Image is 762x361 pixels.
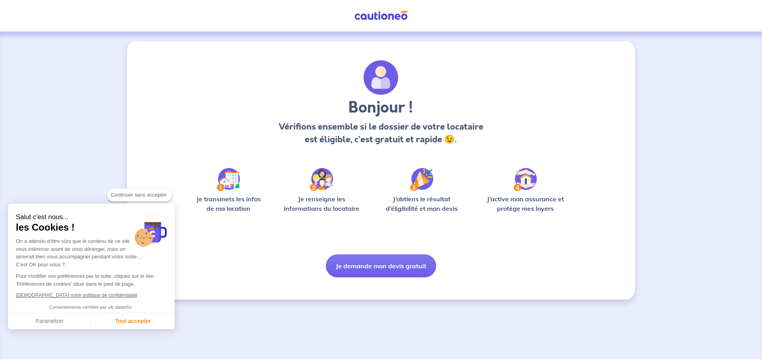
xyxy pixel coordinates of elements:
[49,305,106,309] span: Consentements certifiés par
[45,302,137,313] button: Consentements certifiés par
[351,11,411,21] img: Cautioneo
[16,292,137,298] a: [DEMOGRAPHIC_DATA] notre politique de confidentialité
[410,168,433,191] img: /static/f3e743aab9439237c3e2196e4328bba9/Step-3.svg
[279,194,364,213] p: Je renseigne les informations du locataire
[364,60,398,95] img: archivate
[217,168,240,191] img: /static/90a569abe86eec82015bcaae536bd8e6/Step-1.svg
[16,237,167,268] div: On a attendu d'être sûrs que le contenu de ce site vous intéresse avant de vous déranger, mais on...
[16,272,167,288] p: Pour modifier vos préférences par la suite, cliquez sur le lien 'Préférences de cookies' situé da...
[107,189,172,201] button: Continuer sans accepter
[16,222,167,233] span: les Cookies !
[377,194,467,213] p: J’obtiens le résultat d’éligibilité et mon devis
[276,120,485,146] p: Vérifions ensemble si le dossier de votre locataire est éligible, c’est gratuit et rapide 😉.
[108,296,132,319] svg: Axeptio
[514,168,537,191] img: /static/bfff1cf634d835d9112899e6a3df1a5d/Step-4.svg
[190,194,266,213] p: Je transmets les infos de ma location
[8,313,91,330] button: Paramétrer
[91,313,175,330] button: Tout accepter
[111,191,168,199] span: Continuer sans accepter
[16,213,167,222] small: Salut c'est nous...
[326,254,436,277] button: Je demande mon devis gratuit
[276,98,485,117] h3: Bonjour !
[310,168,333,191] img: /static/c0a346edaed446bb123850d2d04ad552/Step-2.svg
[479,194,571,213] p: J’active mon assurance et protège mes loyers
